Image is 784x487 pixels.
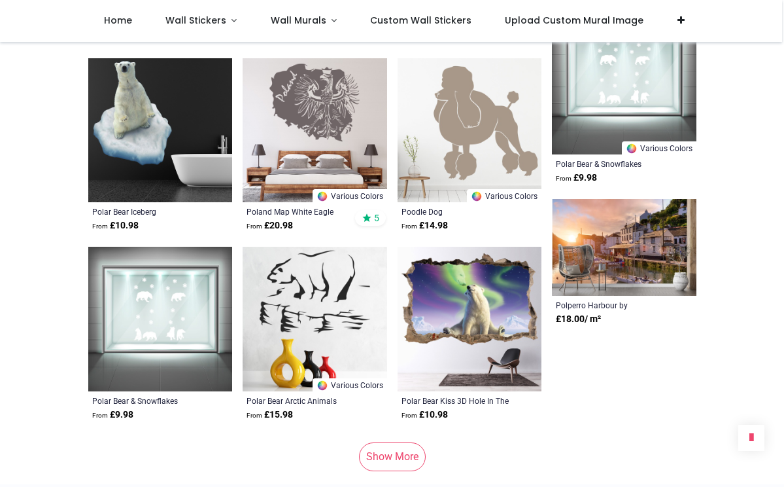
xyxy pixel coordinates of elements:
[104,14,132,27] span: Home
[316,190,328,202] img: Color Wheel
[92,395,201,406] a: Polar Bear & Snowflakes Christmas Frosted Window Sticker
[92,206,201,217] a: Polar Bear Iceberg
[556,313,601,326] strong: £ 18.00 / m²
[401,223,417,230] span: From
[92,223,108,230] span: From
[316,380,328,391] img: Color Wheel
[556,158,665,169] a: Polar Bear & Snowflakes Christmas Window Sticker
[552,199,696,296] img: Polperro Harbour Wall Mural by Andrew Roland
[626,143,638,154] img: Color Wheel
[247,219,293,232] strong: £ 20.98
[622,141,696,154] a: Various Colors
[552,10,696,155] img: Polar Bear & Snowflakes Christmas Window Sticker
[165,14,226,27] span: Wall Stickers
[401,219,448,232] strong: £ 14.98
[247,408,293,422] strong: £ 15.98
[401,395,511,406] a: Polar Bear Kiss 3D Hole In The
[92,412,108,419] span: From
[92,408,133,422] strong: £ 9.98
[88,58,233,203] img: Polar Bear Iceberg Wall Sticker
[467,189,541,202] a: Various Colors
[247,206,356,217] a: Poland Map White Eagle
[271,14,326,27] span: Wall Murals
[359,442,426,471] a: Show More
[92,219,139,232] strong: £ 10.98
[313,189,387,202] a: Various Colors
[401,412,417,419] span: From
[401,408,448,422] strong: £ 10.98
[398,58,542,203] img: Poodle Dog Wall Sticker
[556,175,571,182] span: From
[370,14,471,27] span: Custom Wall Stickers
[243,247,387,391] img: Polar Bear Arctic Animals Wall Sticker - Mod7
[247,412,262,419] span: From
[313,378,387,391] a: Various Colors
[247,395,356,406] a: Polar Bear Arctic Animals
[556,300,665,310] a: Polperro Harbour by [PERSON_NAME]
[243,58,387,203] img: Poland Map White Eagle Wall Sticker
[401,206,511,217] a: Poodle Dog
[556,171,597,185] strong: £ 9.98
[374,212,379,224] span: 5
[398,247,542,391] img: Polar Bear Kiss 3D Hole In The Wall Sticker
[471,190,483,202] img: Color Wheel
[247,223,262,230] span: From
[88,247,233,391] img: Polar Bear & Snowflakes Christmas Frosted Window Sticker
[505,14,643,27] span: Upload Custom Mural Image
